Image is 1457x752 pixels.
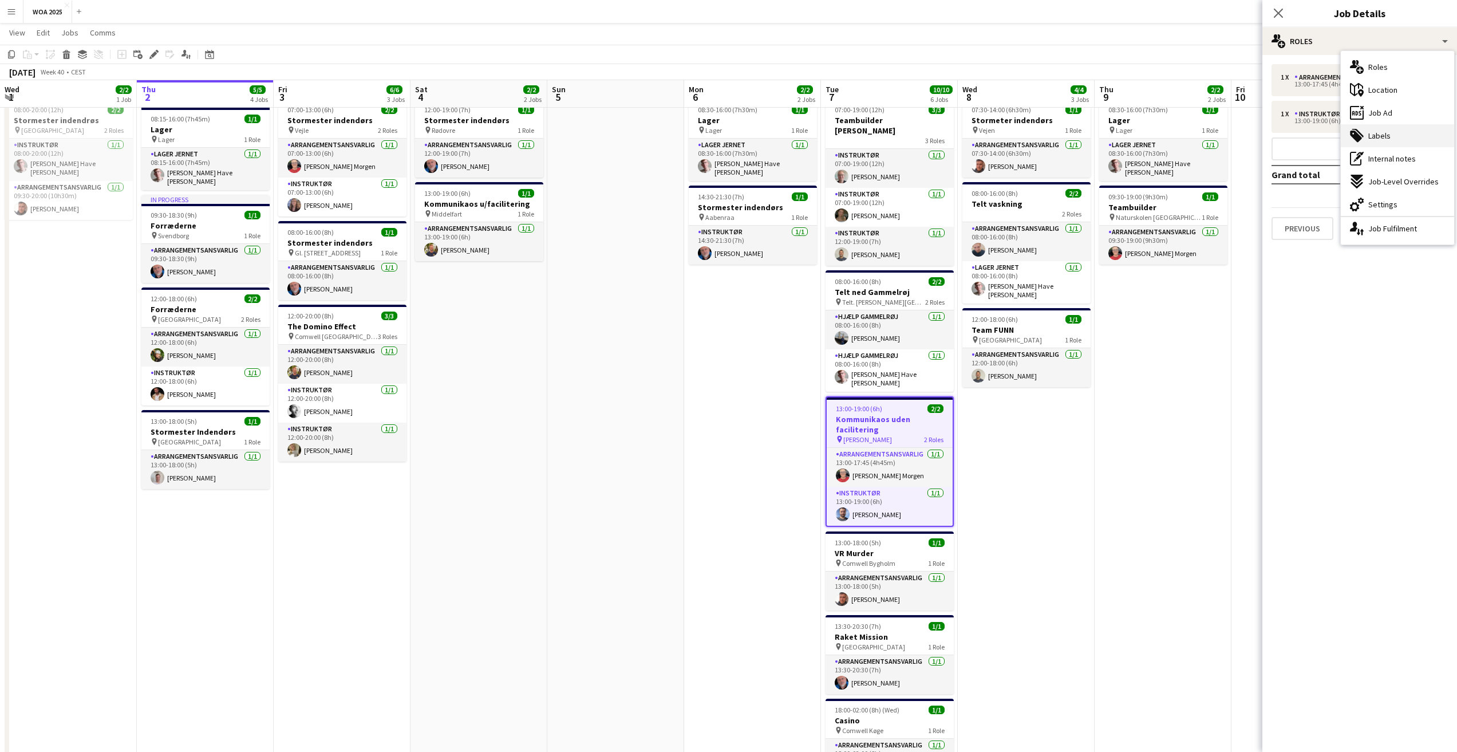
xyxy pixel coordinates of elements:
span: 2/2 [381,105,397,114]
h3: Teambuilder [1099,202,1227,212]
span: 08:30-16:00 (7h30m) [698,105,757,114]
app-job-card: 07:00-19:00 (12h)3/3Teambuilder [PERSON_NAME]3 RolesInstruktør1/107:00-19:00 (12h)[PERSON_NAME]In... [826,99,954,266]
span: 13:30-20:30 (7h) [835,622,881,631]
span: 08:00-20:00 (12h) [14,105,64,114]
span: Thu [1099,84,1114,95]
span: Naturskolen [GEOGRAPHIC_DATA] [1116,213,1202,222]
span: 1 Role [928,559,945,568]
a: Jobs [57,25,83,40]
span: 1/1 [1202,192,1218,201]
span: 1 Role [518,210,534,218]
span: 09:30-18:30 (9h) [151,211,197,219]
span: Settings [1368,199,1397,210]
span: Vejle [295,126,309,135]
h3: Stormester indendørs [278,238,406,248]
span: 10 [1234,90,1245,104]
span: 1/1 [518,189,534,198]
app-card-role: Instruktør1/112:00-18:00 (6h)[PERSON_NAME] [141,367,270,405]
span: Fri [1236,84,1245,95]
span: Comwell Køge [842,726,883,735]
app-card-role: Arrangementsansvarlig1/107:00-13:00 (6h)[PERSON_NAME] Morgen [278,139,406,178]
span: Tue [826,84,839,95]
app-card-role: Instruktør1/112:00-20:00 (8h)[PERSON_NAME] [278,384,406,423]
div: Instruktør [1294,110,1345,118]
a: Edit [32,25,54,40]
span: 1 Role [791,126,808,135]
span: 2/2 [108,105,124,114]
span: 7 [824,90,839,104]
span: 1/1 [244,211,260,219]
div: 13:00-19:00 (6h)1/1Kommunikaos u/facilitering Middelfart1 RoleArrangementsansvarlig1/113:00-19:00... [415,182,543,261]
app-job-card: 14:30-21:30 (7h)1/1Stormester indendørs Aabenraa1 RoleInstruktør1/114:30-21:30 (7h)[PERSON_NAME] [689,186,817,265]
span: Location [1368,85,1397,95]
div: [DATE] [9,66,35,78]
span: 6 [687,90,704,104]
button: WOA 2025 [23,1,72,23]
span: 2 Roles [104,126,124,135]
span: Vejen [979,126,995,135]
app-job-card: 12:00-18:00 (6h)2/2Forræderne [GEOGRAPHIC_DATA]2 RolesArrangementsansvarlig1/112:00-18:00 (6h)[PE... [141,288,270,405]
div: 13:30-20:30 (7h)1/1Raket Mission [GEOGRAPHIC_DATA]1 RoleArrangementsansvarlig1/113:30-20:30 (7h)[... [826,615,954,694]
span: 3 Roles [378,332,397,341]
span: Lager [158,135,175,144]
a: View [5,25,30,40]
app-job-card: 08:00-16:00 (8h)2/2Telt ned Gammelrøj Telt. [PERSON_NAME][GEOGRAPHIC_DATA]2 RolesHjælp Gammelrøj1... [826,270,954,392]
h3: Lager [689,115,817,125]
span: 1 Role [791,213,808,222]
app-job-card: 13:00-18:00 (5h)1/1VR Murder Comwell Bygholm1 RoleArrangementsansvarlig1/113:00-18:00 (5h)[PERSON... [826,531,954,611]
span: 07:00-13:00 (6h) [287,105,334,114]
h3: Raket Mission [826,632,954,642]
span: 2 Roles [241,315,260,324]
app-card-role: Lager Jernet1/108:00-16:00 (8h)[PERSON_NAME] Have [PERSON_NAME] [962,261,1091,304]
div: In progress [141,195,270,204]
span: [PERSON_NAME] [843,435,892,444]
div: 2 Jobs [797,95,815,104]
span: Week 40 [38,68,66,76]
app-card-role: Instruktør1/107:00-19:00 (12h)[PERSON_NAME] [826,188,954,227]
app-job-card: In progress08:15-16:00 (7h45m)1/1Lager Lager1 RoleLager Jernet1/108:15-16:00 (7h45m)[PERSON_NAME]... [141,99,270,190]
h3: Stormester indendørs [278,115,406,125]
span: 1/1 [518,105,534,114]
span: 1 Role [1065,126,1081,135]
div: 6 Jobs [930,95,952,104]
span: 1/1 [792,192,808,201]
span: Internal notes [1368,153,1416,164]
span: 2 [140,90,156,104]
div: 3 Jobs [387,95,405,104]
span: Edit [37,27,50,38]
span: 1 Role [1202,213,1218,222]
h3: Kommunikaos u/facilitering [415,199,543,209]
div: 4 Jobs [250,95,268,104]
h3: Lager [1099,115,1227,125]
span: 12:00-18:00 (6h) [972,315,1018,324]
div: 2 Jobs [1208,95,1226,104]
span: 08:15-16:00 (7h45m) [151,115,210,123]
h3: Kommunikaos uden facilitering [827,414,953,435]
div: 1 x [1281,73,1294,81]
span: [GEOGRAPHIC_DATA] [158,438,221,446]
app-card-role: Arrangementsansvarlig1/109:30-18:30 (9h)[PERSON_NAME] [141,244,270,283]
span: 4/4 [1071,85,1087,94]
h3: Team FUNN [962,325,1091,335]
span: 08:00-16:00 (8h) [287,228,334,237]
span: 09:30-19:00 (9h30m) [1108,192,1168,201]
span: 2/2 [1065,189,1081,198]
span: 3 Roles [925,136,945,145]
span: 12:00-20:00 (8h) [287,312,334,320]
app-job-card: 08:00-16:00 (8h)1/1Stormester indendørs Gl. [STREET_ADDRESS]1 RoleArrangementsansvarlig1/108:00-1... [278,221,406,300]
span: 1 Role [1202,126,1218,135]
span: 5 [550,90,566,104]
td: Grand total [1272,166,1381,184]
span: 1 Role [381,249,397,257]
span: 07:30-14:00 (6h30m) [972,105,1031,114]
app-job-card: 12:00-19:00 (7h)1/1Stormester indendørs Rødovre1 RoleArrangementsansvarlig1/112:00-19:00 (7h)[PER... [415,99,543,178]
span: 6/6 [386,85,402,94]
span: 1/1 [792,105,808,114]
span: 12:00-18:00 (6h) [151,294,197,303]
span: 08:00-16:00 (8h) [972,189,1018,198]
span: 1/1 [1065,315,1081,324]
